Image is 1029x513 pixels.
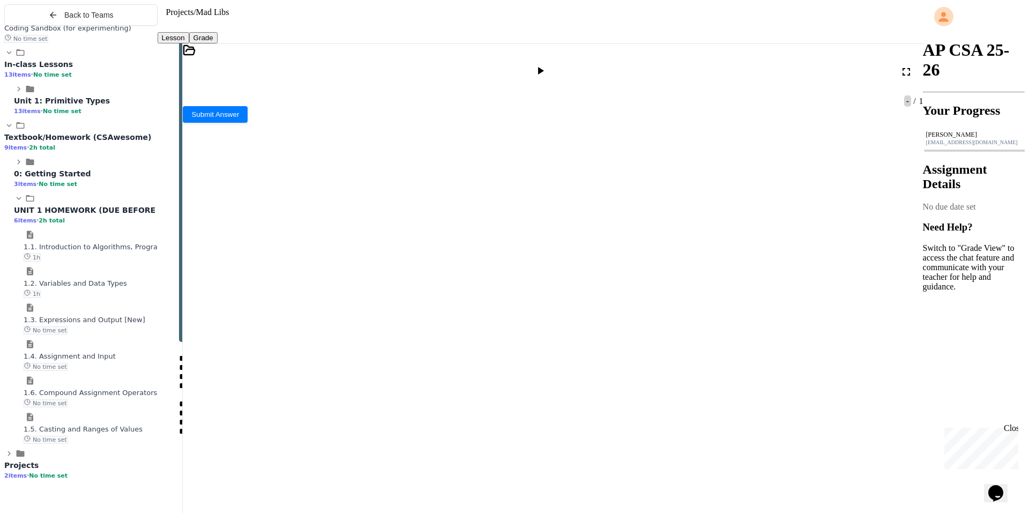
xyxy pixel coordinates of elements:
[923,243,1025,292] p: Switch to "Grade View" to access the chat feature and communicate with your teacher for help and ...
[166,8,194,17] span: Projects
[24,279,127,287] span: 1.2. Variables and Data Types
[24,363,68,371] span: No time set
[39,217,65,224] span: 2h total
[4,461,39,470] span: Projects
[29,472,68,479] span: No time set
[41,107,43,115] span: •
[4,472,27,479] span: 2 items
[39,181,77,188] span: No time set
[27,144,29,151] span: •
[917,96,923,106] span: 1
[4,35,48,43] span: No time set
[4,60,73,69] span: In-class Lessons
[926,139,1021,145] div: [EMAIL_ADDRESS][DOMAIN_NAME]
[4,71,31,78] span: 13 items
[14,181,36,188] span: 3 items
[984,470,1018,502] iframe: chat widget
[14,96,110,105] span: Unit 1: Primitive Types
[24,290,41,298] span: 1h
[923,4,1025,29] div: My Account
[24,254,41,262] span: 1h
[24,436,68,444] span: No time set
[31,71,33,78] span: •
[43,108,81,115] span: No time set
[196,8,229,17] span: Mad Libs
[926,131,1021,139] div: [PERSON_NAME]
[14,206,213,214] span: UNIT 1 HOMEWORK (DUE BEFORE UNIT 1 TEST)
[24,425,143,433] span: 1.5. Casting and Ranges of Values
[913,96,915,106] span: /
[189,32,218,43] button: Grade
[14,217,36,224] span: 6 items
[193,8,196,17] span: /
[923,103,1025,118] h2: Your Progress
[923,162,1025,191] h2: Assignment Details
[940,423,1018,469] iframe: chat widget
[191,110,239,118] span: Submit Answer
[923,40,1025,80] h1: AP CSA 25-26
[29,144,55,151] span: 2h total
[24,326,68,334] span: No time set
[4,133,151,142] span: Textbook/Homework (CSAwesome)
[904,95,911,107] span: -
[14,169,91,178] span: 0: Getting Started
[4,4,158,26] button: Back to Teams
[24,399,68,407] span: No time set
[4,24,131,32] span: Coding Sandbox (for experimenting)
[24,389,157,397] span: 1.6. Compound Assignment Operators
[923,221,1025,233] h3: Need Help?
[36,217,39,224] span: •
[64,11,114,19] span: Back to Teams
[33,71,72,78] span: No time set
[36,180,39,188] span: •
[4,4,74,68] div: Chat with us now!Close
[24,243,236,251] span: 1.1. Introduction to Algorithms, Programming, and Compilers
[27,472,29,479] span: •
[24,316,145,324] span: 1.3. Expressions and Output [New]
[4,144,27,151] span: 9 items
[14,108,41,115] span: 13 items
[183,106,248,123] button: Submit Answer
[158,32,189,43] button: Lesson
[923,202,1025,212] div: No due date set
[24,352,116,360] span: 1.4. Assignment and Input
